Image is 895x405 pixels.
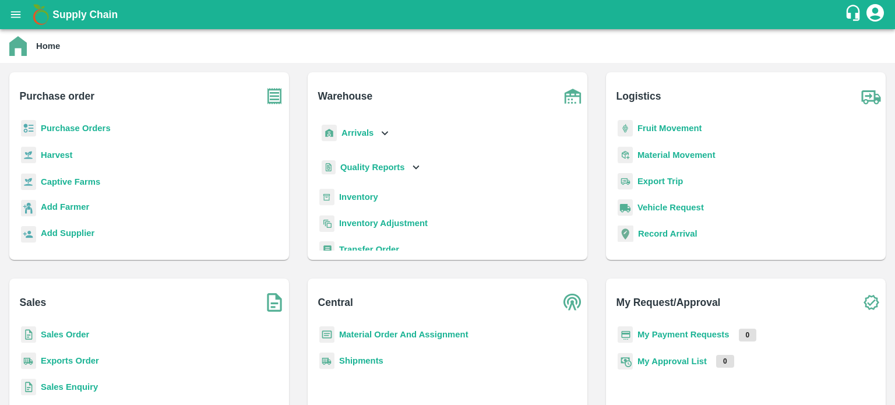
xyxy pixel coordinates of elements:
[739,329,757,341] p: 0
[339,192,378,202] a: Inventory
[41,382,98,392] a: Sales Enquiry
[319,215,334,232] img: inventory
[319,241,334,258] img: whTransfer
[716,355,734,368] p: 0
[618,199,633,216] img: vehicle
[41,228,94,238] b: Add Supplier
[340,163,405,172] b: Quality Reports
[260,82,289,111] img: purchase
[616,88,661,104] b: Logistics
[637,357,707,366] a: My Approval List
[618,353,633,370] img: approval
[319,326,334,343] img: centralMaterial
[21,200,36,217] img: farmer
[21,173,36,191] img: harvest
[21,146,36,164] img: harvest
[558,288,587,317] img: central
[558,82,587,111] img: warehouse
[260,288,289,317] img: soSales
[319,189,334,206] img: whInventory
[322,160,336,175] img: qualityReport
[41,200,89,216] a: Add Farmer
[36,41,60,51] b: Home
[618,226,633,242] img: recordArrival
[318,294,353,311] b: Central
[618,146,633,164] img: material
[322,125,337,142] img: whArrival
[21,379,36,396] img: sales
[618,173,633,190] img: delivery
[319,353,334,369] img: shipments
[52,6,844,23] a: Supply Chain
[41,124,111,133] a: Purchase Orders
[339,356,383,365] a: Shipments
[21,120,36,137] img: reciept
[41,356,99,365] a: Exports Order
[844,4,865,25] div: customer-support
[341,128,373,138] b: Arrivals
[339,245,399,254] a: Transfer Order
[41,202,89,212] b: Add Farmer
[637,150,716,160] a: Material Movement
[21,326,36,343] img: sales
[339,330,468,339] a: Material Order And Assignment
[9,36,27,56] img: home
[21,226,36,243] img: supplier
[857,288,886,317] img: check
[637,177,683,186] a: Export Trip
[618,120,633,137] img: fruit
[21,353,36,369] img: shipments
[2,1,29,28] button: open drawer
[29,3,52,26] img: logo
[41,177,100,186] a: Captive Farms
[637,203,704,212] a: Vehicle Request
[638,229,697,238] a: Record Arrival
[319,156,422,179] div: Quality Reports
[616,294,721,311] b: My Request/Approval
[618,326,633,343] img: payment
[637,330,730,339] a: My Payment Requests
[41,227,94,242] a: Add Supplier
[20,88,94,104] b: Purchase order
[20,294,47,311] b: Sales
[865,2,886,27] div: account of current user
[857,82,886,111] img: truck
[41,330,89,339] a: Sales Order
[41,150,72,160] a: Harvest
[318,88,373,104] b: Warehouse
[339,219,428,228] a: Inventory Adjustment
[637,124,702,133] a: Fruit Movement
[52,9,118,20] b: Supply Chain
[319,120,392,146] div: Arrivals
